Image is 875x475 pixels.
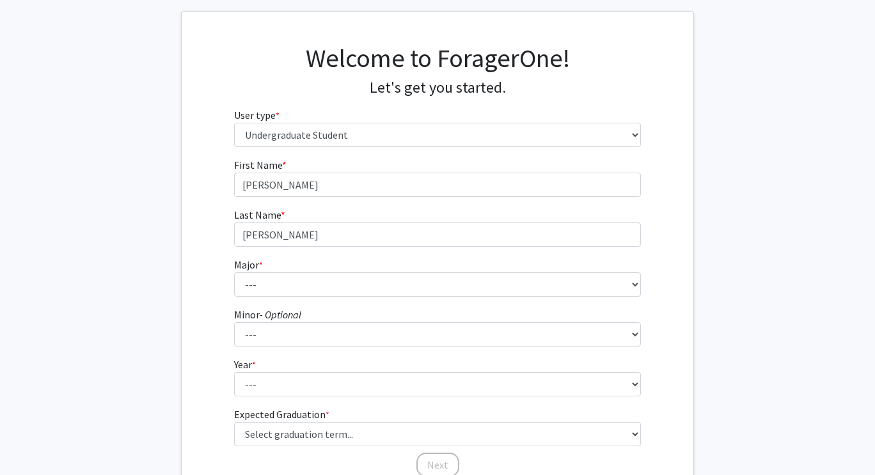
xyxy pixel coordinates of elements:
i: - Optional [260,308,301,321]
span: Last Name [234,208,281,221]
h4: Let's get you started. [234,79,642,97]
label: Expected Graduation [234,407,329,422]
span: First Name [234,159,282,171]
label: Major [234,257,263,272]
iframe: Chat [10,417,54,465]
h1: Welcome to ForagerOne! [234,43,642,74]
label: User type [234,107,280,123]
label: Year [234,357,256,372]
label: Minor [234,307,301,322]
